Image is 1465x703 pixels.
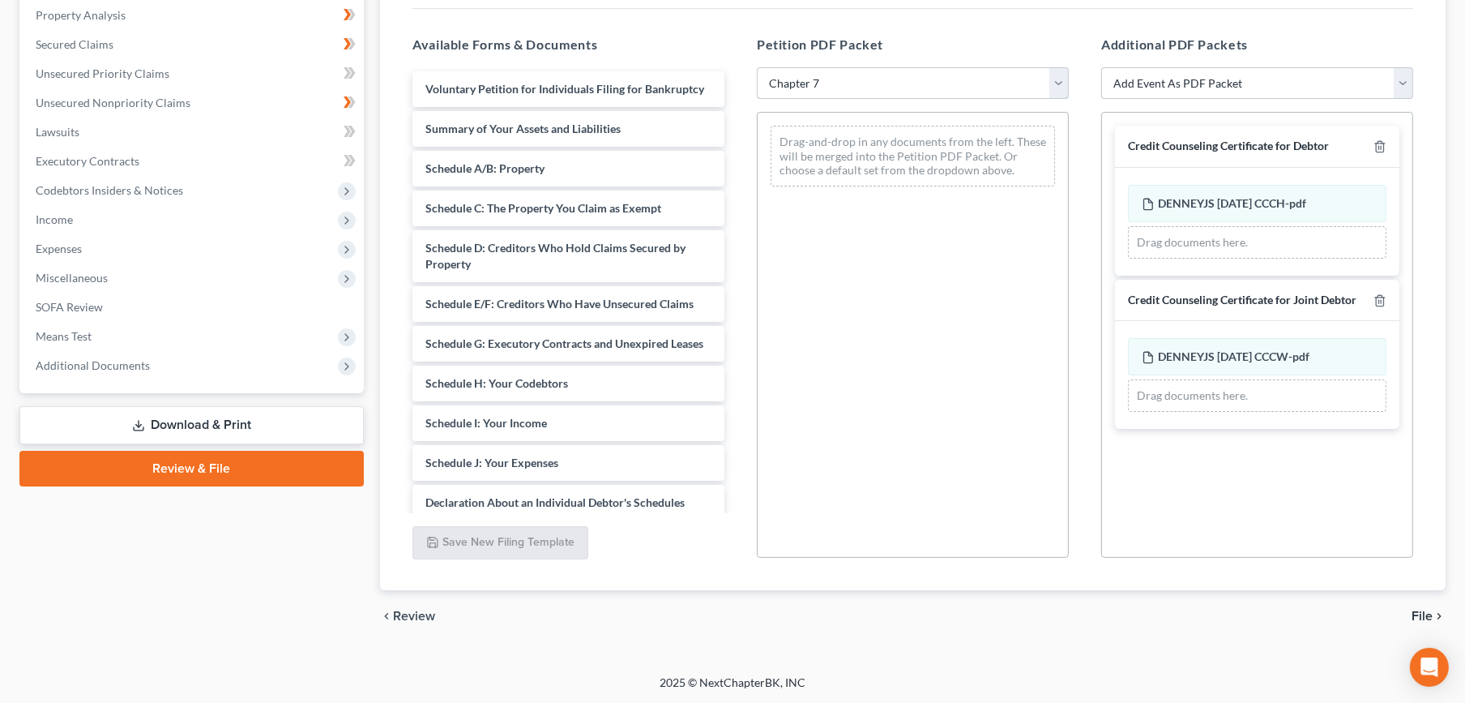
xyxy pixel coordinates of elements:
[36,66,169,80] span: Unsecured Priority Claims
[1412,610,1433,623] span: File
[771,126,1055,186] div: Drag-and-drop in any documents from the left. These will be merged into the Petition PDF Packet. ...
[36,242,82,255] span: Expenses
[412,35,724,54] h5: Available Forms & Documents
[1128,293,1356,306] span: Credit Counseling Certificate for Joint Debtor
[23,88,364,118] a: Unsecured Nonpriority Claims
[36,300,103,314] span: SOFA Review
[412,526,588,560] button: Save New Filing Template
[425,82,704,96] span: Voluntary Petition for Individuals Filing for Bankruptcy
[1158,196,1306,210] span: DENNEYJS [DATE] CCCH-pdf
[19,406,364,444] a: Download & Print
[425,241,686,271] span: Schedule D: Creditors Who Hold Claims Secured by Property
[757,36,883,52] span: Petition PDF Packet
[23,1,364,30] a: Property Analysis
[425,495,685,509] span: Declaration About an Individual Debtor's Schedules
[1158,349,1309,363] span: DENNEYJS [DATE] CCCW-pdf
[36,125,79,139] span: Lawsuits
[36,329,92,343] span: Means Test
[19,451,364,487] a: Review & File
[1410,648,1449,687] div: Open Intercom Messenger
[380,610,451,623] button: chevron_left Review
[36,96,190,109] span: Unsecured Nonpriority Claims
[36,271,108,285] span: Miscellaneous
[36,154,139,168] span: Executory Contracts
[425,336,703,350] span: Schedule G: Executory Contracts and Unexpired Leases
[1128,379,1386,412] div: Drag documents here.
[1433,610,1446,623] i: chevron_right
[36,8,126,22] span: Property Analysis
[425,161,545,175] span: Schedule A/B: Property
[36,212,73,226] span: Income
[425,376,568,390] span: Schedule H: Your Codebtors
[425,201,661,215] span: Schedule C: The Property You Claim as Exempt
[23,147,364,176] a: Executory Contracts
[36,183,183,197] span: Codebtors Insiders & Notices
[1101,35,1413,54] h5: Additional PDF Packets
[23,59,364,88] a: Unsecured Priority Claims
[1128,139,1329,152] span: Credit Counseling Certificate for Debtor
[23,293,364,322] a: SOFA Review
[1128,226,1386,259] div: Drag documents here.
[23,118,364,147] a: Lawsuits
[23,30,364,59] a: Secured Claims
[425,416,547,430] span: Schedule I: Your Income
[425,122,621,135] span: Summary of Your Assets and Liabilities
[425,456,558,469] span: Schedule J: Your Expenses
[36,358,150,372] span: Additional Documents
[393,610,435,623] span: Review
[425,297,694,311] span: Schedule E/F: Creditors Who Have Unsecured Claims
[36,37,113,51] span: Secured Claims
[380,610,393,623] i: chevron_left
